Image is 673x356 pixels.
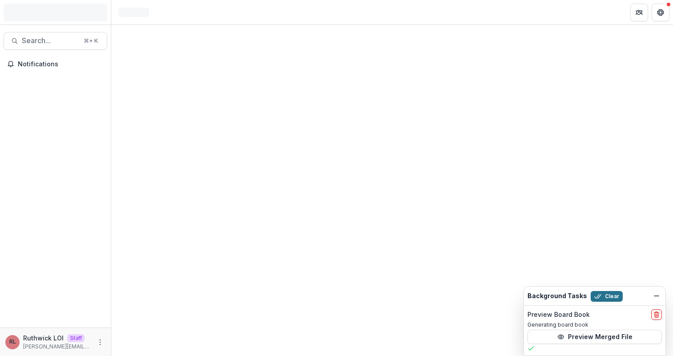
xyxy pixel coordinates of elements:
[527,292,587,300] h2: Background Tasks
[527,330,662,344] button: Preview Merged File
[82,36,100,46] div: ⌘ + K
[527,321,662,329] p: Generating board book
[591,291,623,302] button: Clear
[67,334,85,342] p: Staff
[630,4,648,21] button: Partners
[527,311,590,319] h2: Preview Board Book
[9,339,16,345] div: Ruthwick LOI
[23,343,91,351] p: [PERSON_NAME][EMAIL_ADDRESS][DOMAIN_NAME]
[18,61,104,68] span: Notifications
[22,36,78,45] span: Search...
[115,6,153,19] nav: breadcrumb
[652,4,669,21] button: Get Help
[651,291,662,301] button: Dismiss
[4,57,107,71] button: Notifications
[23,333,64,343] p: Ruthwick LOI
[95,337,105,348] button: More
[4,32,107,50] button: Search...
[651,309,662,320] button: delete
